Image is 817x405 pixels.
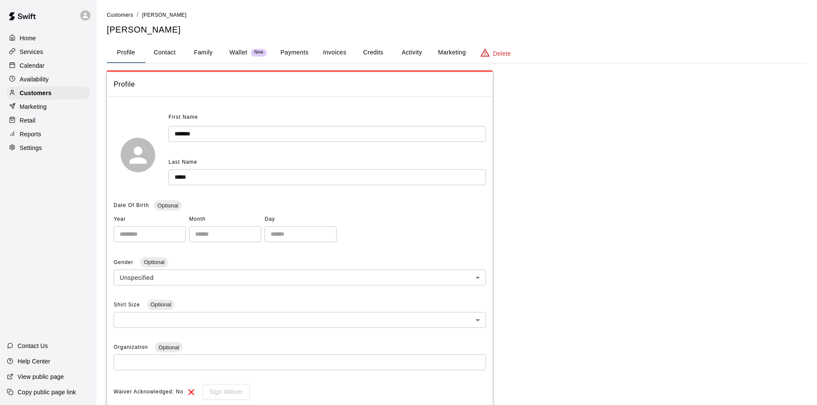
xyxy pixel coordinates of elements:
span: First Name [169,111,198,124]
div: basic tabs example [107,42,807,63]
a: Availability [7,73,90,86]
p: Calendar [20,61,45,70]
p: Wallet [229,48,247,57]
a: Reports [7,128,90,141]
button: Credits [354,42,392,63]
button: Payments [274,42,315,63]
span: Optional [154,202,181,209]
p: Delete [493,49,511,58]
span: Gender [114,259,135,265]
span: Organization [114,344,150,350]
p: Copy public page link [18,388,76,396]
span: Day [265,213,337,226]
a: Home [7,32,90,45]
button: Contact [145,42,184,63]
a: Customers [7,87,90,99]
a: Services [7,45,90,58]
p: Services [20,48,43,56]
p: Home [20,34,36,42]
span: Customers [107,12,133,18]
span: Last Name [169,159,197,165]
button: Marketing [431,42,473,63]
span: Optional [140,259,168,265]
button: Invoices [315,42,354,63]
p: View public page [18,372,64,381]
a: Retail [7,114,90,127]
span: New [251,50,267,55]
p: Marketing [20,102,47,111]
p: Reports [20,130,41,138]
span: [PERSON_NAME] [142,12,187,18]
div: Unspecified [114,270,486,285]
a: Customers [107,11,133,18]
div: To sign waivers in admin, this feature must be enabled in general settings [196,384,250,400]
h5: [PERSON_NAME] [107,24,807,36]
a: Calendar [7,59,90,72]
span: Waiver Acknowledged: No [114,385,184,399]
span: Month [189,213,261,226]
li: / [137,10,139,19]
span: Optional [155,344,182,351]
p: Customers [20,89,51,97]
span: Profile [114,79,486,90]
nav: breadcrumb [107,10,807,20]
span: Shirt Size [114,302,142,308]
button: Activity [392,42,431,63]
button: Profile [107,42,145,63]
span: Optional [147,301,175,308]
p: Availability [20,75,49,84]
span: Date Of Birth [114,202,149,208]
p: Help Center [18,357,50,366]
p: Contact Us [18,342,48,350]
a: Marketing [7,100,90,113]
a: Settings [7,141,90,154]
span: Year [114,213,186,226]
button: Family [184,42,223,63]
p: Retail [20,116,36,125]
p: Settings [20,144,42,152]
